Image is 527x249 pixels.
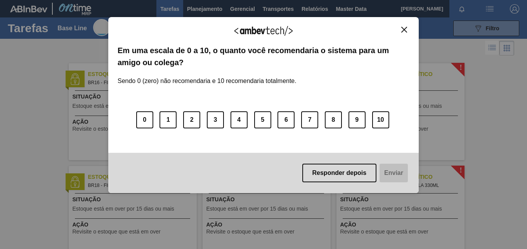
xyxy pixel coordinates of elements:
label: Sendo 0 (zero) não recomendaria e 10 recomendaria totalmente. [118,68,296,85]
button: 2 [183,111,200,128]
button: 8 [325,111,342,128]
button: 3 [207,111,224,128]
img: Close [401,27,407,33]
button: 6 [277,111,295,128]
button: 4 [231,111,248,128]
button: 7 [301,111,318,128]
button: 0 [136,111,153,128]
img: Logo Ambevtech [234,26,293,36]
button: Responder depois [302,164,377,182]
button: 9 [348,111,366,128]
button: Close [399,26,409,33]
label: Em uma escala de 0 a 10, o quanto você recomendaria o sistema para um amigo ou colega? [118,45,409,68]
button: 5 [254,111,271,128]
button: 1 [159,111,177,128]
button: 10 [372,111,389,128]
